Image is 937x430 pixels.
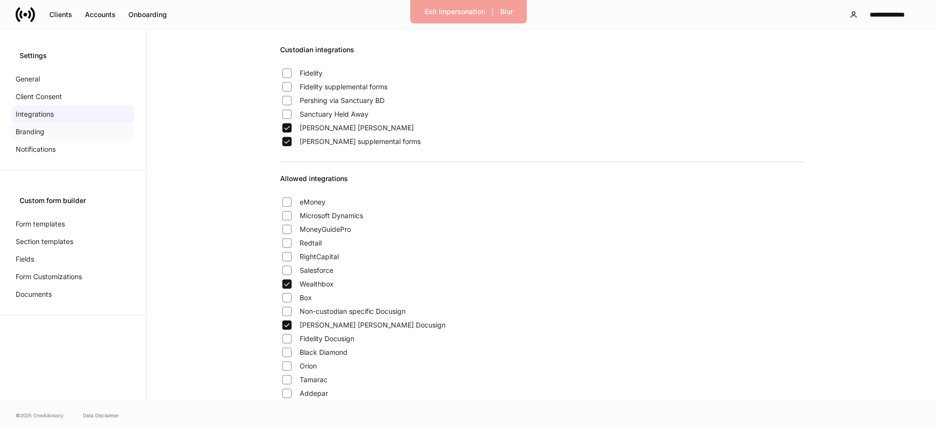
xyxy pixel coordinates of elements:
a: Branding [12,123,134,141]
span: Microsoft Dynamics [300,211,363,221]
div: Onboarding [128,11,167,18]
div: Clients [49,11,72,18]
span: [PERSON_NAME] [PERSON_NAME] Docusign [300,320,446,330]
a: Documents [12,286,134,303]
span: Fidelity Docusign [300,334,354,344]
span: RightCapital [300,252,339,262]
span: Wealthbox [300,279,334,289]
span: © 2025 OneAdvisory [16,411,63,419]
span: eMoney [300,197,326,207]
a: Fields [12,250,134,268]
p: Notifications [16,144,56,154]
span: Sanctuary Held Away [300,109,368,119]
span: Addepar [300,389,328,398]
span: [PERSON_NAME] [PERSON_NAME] [300,123,414,133]
div: Allowed integrations [280,174,803,195]
a: Section templates [12,233,134,250]
p: Fields [16,254,34,264]
div: Accounts [85,11,116,18]
p: Section templates [16,237,73,246]
p: Client Consent [16,92,62,102]
div: Exit Impersonation [425,8,485,15]
a: General [12,70,134,88]
div: Custom form builder [20,196,126,205]
div: Blur [500,8,513,15]
button: Exit Impersonation [418,4,491,20]
span: Fidelity supplemental forms [300,82,387,92]
button: Accounts [79,7,122,22]
button: Onboarding [122,7,173,22]
span: MoneyGuidePro [300,225,351,234]
span: Box [300,293,312,303]
a: Notifications [12,141,134,158]
div: Custodian integrations [280,45,803,66]
span: Tamarac [300,375,327,385]
p: Branding [16,127,44,137]
span: Redtail [300,238,322,248]
button: Blur [494,4,519,20]
a: Form Customizations [12,268,134,286]
p: Documents [16,289,52,299]
button: Clients [43,7,79,22]
a: Integrations [12,105,134,123]
a: Data Disclaimer [83,411,119,419]
p: Form templates [16,219,65,229]
span: Black Diamond [300,348,347,357]
span: Salesforce [300,266,333,275]
p: General [16,74,40,84]
span: Orion [300,361,317,371]
p: Form Customizations [16,272,82,282]
p: Integrations [16,109,54,119]
div: Settings [20,51,126,61]
span: Non-custodian specific Docusign [300,307,406,316]
span: Fidelity [300,68,323,78]
a: Client Consent [12,88,134,105]
span: [PERSON_NAME] supplemental forms [300,137,421,146]
span: Pershing via Sanctuary BD [300,96,385,105]
a: Form templates [12,215,134,233]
